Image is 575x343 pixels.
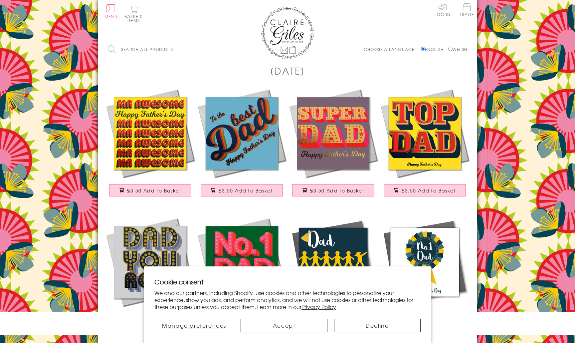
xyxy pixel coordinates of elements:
[109,184,192,196] button: £3.50 Add to Basket
[261,7,314,59] img: Claire Giles Greetings Cards
[104,4,117,18] button: Menu
[379,88,471,203] a: Father's Day Card, Top Dad, text foiled in shiny gold £3.50 Add to Basket
[334,319,421,332] button: Decline
[154,277,421,286] h2: Cookie consent
[196,88,287,203] a: Father's Day Card, Best Dad, text foiled in shiny gold £3.50 Add to Basket
[448,46,467,52] label: Welsh
[287,88,379,203] a: Father's Day Card, Super Dad, text foiled in shiny gold £3.50 Add to Basket
[196,216,287,332] a: Father's Day Card, No. 1 Dad, text foiled in shiny gold £3.50 Add to Basket
[104,42,221,57] input: Search all products
[270,64,305,78] h1: [DATE]
[287,216,379,332] a: Father's Day Greeting Card, Dab Dad, Embellished with a colourful tassel £3.75 Add to Basket
[214,42,221,57] input: Search
[162,321,226,329] span: Manage preferences
[301,303,336,311] a: Privacy Policy
[448,47,453,51] input: Welsh
[460,3,474,16] span: Trade
[104,88,196,179] img: Father's Day Card, Mr Awesome, text foiled in shiny gold
[104,216,196,332] a: Father's Day Card, Dad You Rock, text foiled in shiny gold £3.50 Add to Basket
[287,88,379,179] img: Father's Day Card, Super Dad, text foiled in shiny gold
[384,184,466,196] button: £3.50 Add to Basket
[104,88,196,203] a: Father's Day Card, Mr Awesome, text foiled in shiny gold £3.50 Add to Basket
[379,88,471,179] img: Father's Day Card, Top Dad, text foiled in shiny gold
[196,88,287,179] img: Father's Day Card, Best Dad, text foiled in shiny gold
[154,289,421,310] p: We and our partners, including Shopify, use cookies and other technologies to personalize your ex...
[196,216,287,308] img: Father's Day Card, No. 1 Dad, text foiled in shiny gold
[421,46,447,52] label: English
[435,3,451,16] a: Log In
[379,216,471,308] img: Father's Day Greeting Card, # 1 Dad Rosette, Embellished with a colourful tassel
[292,184,375,196] button: £3.50 Add to Basket
[241,319,327,332] button: Accept
[310,187,364,194] span: £3.50 Add to Basket
[364,46,419,52] p: Choose a language:
[287,216,379,308] img: Father's Day Greeting Card, Dab Dad, Embellished with a colourful tassel
[379,216,471,332] a: Father's Day Greeting Card, # 1 Dad Rosette, Embellished with a colourful tassel £3.75 Add to Basket
[127,187,181,194] span: £3.50 Add to Basket
[104,13,117,19] span: Menu
[104,216,196,308] img: Father's Day Card, Dad You Rock, text foiled in shiny gold
[219,187,273,194] span: £3.50 Add to Basket
[201,184,283,196] button: £3.50 Add to Basket
[421,47,425,51] input: English
[402,187,456,194] span: £3.50 Add to Basket
[460,3,474,18] a: Trade
[154,319,234,332] button: Manage preferences
[127,13,143,23] span: 0 items
[124,5,143,22] button: Basket0 items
